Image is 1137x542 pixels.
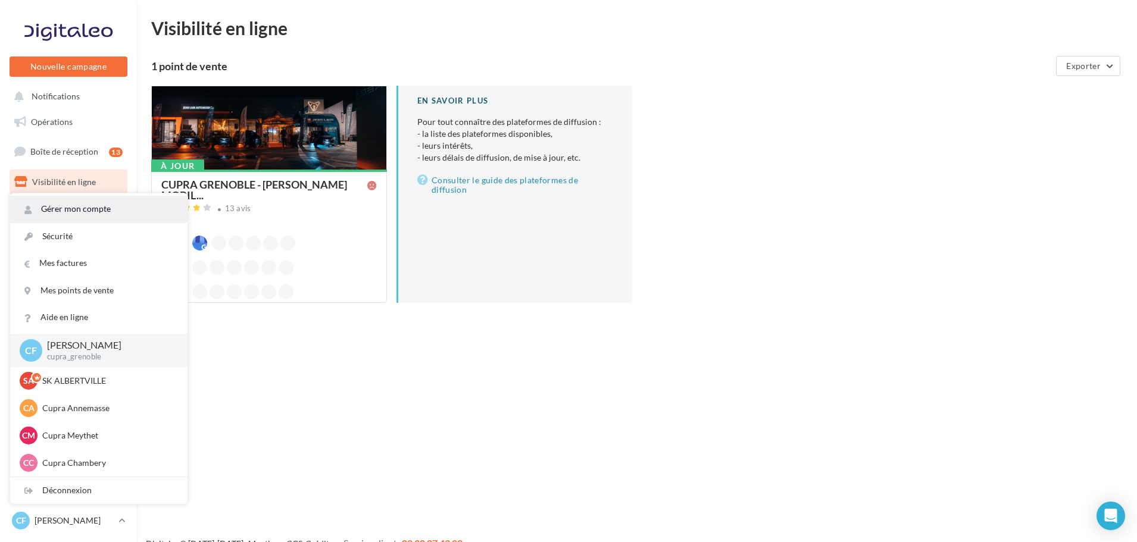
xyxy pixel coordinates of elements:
[1066,61,1101,71] span: Exporter
[417,116,613,164] p: Pour tout connaître des plateformes de diffusion :
[35,515,114,527] p: [PERSON_NAME]
[47,352,168,362] p: cupra_grenoble
[7,288,130,313] a: Calendrier
[161,202,377,217] a: 13 avis
[7,228,130,253] a: Contacts
[10,277,188,304] a: Mes points de vente
[7,139,130,164] a: Boîte de réception13
[31,117,73,127] span: Opérations
[42,402,173,414] p: Cupra Annemasse
[151,61,1051,71] div: 1 point de vente
[23,375,34,387] span: SA
[42,375,173,387] p: SK ALBERTVILLE
[225,205,251,212] div: 13 avis
[417,140,613,152] li: - leurs intérêts,
[10,304,188,331] a: Aide en ligne
[7,357,130,392] a: Campagnes DataOnDemand
[1056,56,1120,76] button: Exporter
[42,457,173,469] p: Cupra Chambery
[417,95,613,106] div: En savoir plus
[417,128,613,140] li: - la liste des plateformes disponibles,
[16,515,26,527] span: CF
[10,223,188,250] a: Sécurité
[30,146,98,156] span: Boîte de réception
[7,109,130,134] a: Opérations
[32,92,80,102] span: Notifications
[25,343,37,357] span: CF
[22,430,35,441] span: CM
[161,179,367,200] span: CUPRA GRENOBLE - [PERSON_NAME] MOBIL...
[10,250,188,277] a: Mes factures
[42,430,173,441] p: Cupra Meythet
[23,457,34,469] span: CC
[151,19,1123,37] div: Visibilité en ligne
[7,170,130,195] a: Visibilité en ligne
[7,199,130,224] a: Campagnes
[417,173,613,197] a: Consulter le guide des plateformes de diffusion
[417,152,613,164] li: - leurs délais de diffusion, de mise à jour, etc.
[23,402,35,414] span: CA
[7,317,130,352] a: PLV et print personnalisable
[10,57,127,77] button: Nouvelle campagne
[10,477,188,504] div: Déconnexion
[10,509,127,532] a: CF [PERSON_NAME]
[10,196,188,223] a: Gérer mon compte
[151,159,204,173] div: À jour
[7,258,130,283] a: Médiathèque
[109,148,123,157] div: 13
[1097,502,1125,530] div: Open Intercom Messenger
[47,339,168,352] p: [PERSON_NAME]
[32,177,96,187] span: Visibilité en ligne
